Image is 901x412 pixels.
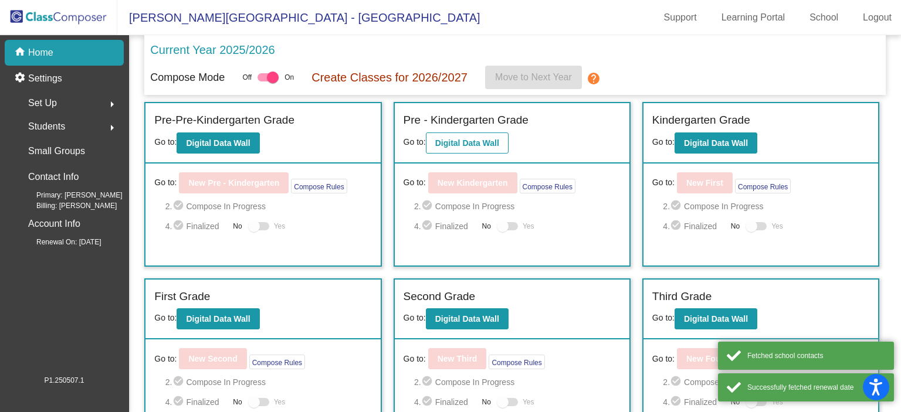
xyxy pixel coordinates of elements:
span: Renewal On: [DATE] [18,237,101,247]
mat-icon: help [587,71,601,86]
label: Pre-Pre-Kindergarten Grade [154,112,294,129]
span: Go to: [652,313,675,322]
span: Go to: [154,176,177,189]
button: New Pre - Kindergarten [179,172,289,193]
span: Go to: [404,353,426,365]
span: 2. Compose In Progress [165,199,372,213]
p: Home [28,46,53,60]
span: No [482,221,491,231]
button: New Fourth [677,348,741,369]
b: Digital Data Wall [684,138,748,148]
span: 4. Finalized [663,219,725,233]
span: 2. Compose In Progress [663,199,869,213]
a: Logout [853,8,901,27]
a: Learning Portal [712,8,795,27]
mat-icon: check_circle [670,395,684,409]
b: New Third [438,354,477,363]
mat-icon: home [14,46,28,60]
b: New Second [188,354,237,363]
mat-icon: check_circle [172,199,187,213]
mat-icon: check_circle [421,375,435,389]
span: Billing: [PERSON_NAME] [18,200,117,211]
label: Third Grade [652,288,712,305]
mat-icon: arrow_right [105,97,119,111]
span: Go to: [154,353,177,365]
label: Pre - Kindergarten Grade [404,112,529,129]
span: Move to Next Year [495,72,572,82]
button: Compose Rules [520,179,575,193]
span: Go to: [404,137,426,147]
span: No [233,397,242,407]
span: Go to: [652,353,675,365]
div: Fetched school contacts [747,350,885,361]
span: On [284,72,294,83]
span: Off [242,72,252,83]
span: Yes [274,219,286,233]
button: New Second [179,348,246,369]
span: Go to: [154,137,177,147]
mat-icon: check_circle [172,375,187,389]
p: Small Groups [28,143,85,159]
span: Go to: [404,313,426,322]
p: Create Classes for 2026/2027 [311,69,468,86]
span: Go to: [652,176,675,189]
b: Digital Data Wall [435,314,499,324]
p: Current Year 2025/2026 [150,41,275,59]
span: Yes [274,395,286,409]
button: Digital Data Wall [177,308,259,329]
button: Digital Data Wall [177,132,259,154]
button: Digital Data Wall [675,308,757,329]
span: Go to: [652,137,675,147]
b: New First [686,178,723,188]
span: 4. Finalized [165,219,228,233]
span: No [731,397,740,407]
mat-icon: settings [14,71,28,86]
span: Go to: [154,313,177,322]
button: Compose Rules [489,355,544,369]
label: First Grade [154,288,210,305]
b: New Pre - Kindergarten [188,178,279,188]
mat-icon: check_circle [670,199,684,213]
span: Go to: [404,176,426,189]
p: Account Info [28,216,80,232]
button: Compose Rules [291,179,347,193]
div: Successfully fetched renewal date [747,382,885,393]
span: 2. Compose In Progress [414,375,621,389]
label: Kindergarten Grade [652,112,750,129]
mat-icon: check_circle [421,219,435,233]
b: New Fourth [686,354,731,363]
p: Contact Info [28,169,79,185]
mat-icon: check_circle [421,199,435,213]
span: Primary: [PERSON_NAME] [18,190,123,200]
span: No [233,221,242,231]
button: Move to Next Year [485,66,582,89]
b: Digital Data Wall [186,138,250,148]
mat-icon: check_circle [670,375,684,389]
a: School [800,8,848,27]
button: Digital Data Wall [675,132,757,154]
span: 2. Compose In Progress [414,199,621,213]
span: Yes [771,219,783,233]
span: No [731,221,740,231]
span: Yes [523,395,534,409]
label: Second Grade [404,288,476,305]
b: Digital Data Wall [435,138,499,148]
button: Digital Data Wall [426,308,509,329]
span: Set Up [28,95,57,111]
p: Settings [28,71,62,86]
span: No [482,397,491,407]
span: 2. Compose In Progress [663,375,869,389]
b: Digital Data Wall [684,314,748,324]
span: 4. Finalized [414,219,476,233]
span: 4. Finalized [414,395,476,409]
span: Yes [523,219,534,233]
span: 4. Finalized [663,395,725,409]
mat-icon: check_circle [172,395,187,409]
mat-icon: check_circle [172,219,187,233]
button: New First [677,172,733,193]
span: Yes [771,395,783,409]
b: New Kindergarten [438,178,508,188]
button: New Third [428,348,487,369]
p: Compose Mode [150,70,225,86]
mat-icon: check_circle [421,395,435,409]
